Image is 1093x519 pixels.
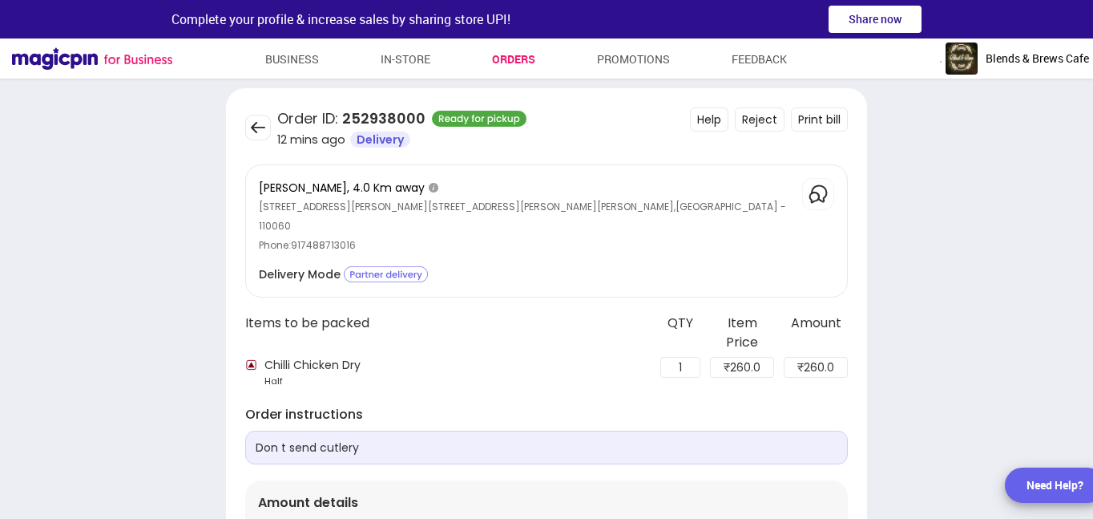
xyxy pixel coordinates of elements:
[986,51,1089,67] span: Blends & Brews Cafe
[259,265,341,284] span: Delivery Mode
[277,132,345,148] p: 12 mins ago
[245,431,848,464] p: Don t send cutlery
[492,45,535,74] a: Orders
[710,357,774,378] div: ₹ 260.0
[1026,477,1083,493] div: Need Help?
[660,314,700,352] div: QTY
[710,314,774,352] div: Item Price
[849,11,901,26] span: Share now
[259,178,793,197] p: [PERSON_NAME] ,
[735,107,784,132] div: Reject
[265,45,319,74] a: Business
[350,132,410,148] span: Delivery
[342,108,426,128] b: 252938000
[245,314,651,352] div: Items to be packed
[784,357,848,378] div: ₹ 260.0
[429,183,438,193] img: XwbvYfxZOJgOwDV+iY5BnsYwXVg3A9PyBpw4p3A6RZwLsH1c2kdfBOF16d+W3536nkaGtdHjAAAAAElFTkSuQmCC
[264,373,361,389] div: Half
[381,45,430,74] a: In-store
[946,43,978,75] img: logo
[829,6,922,33] button: Share now
[791,107,848,132] button: Print bill
[245,359,258,371] img: non-veg-icon.svg
[12,47,172,70] img: Magicpin
[732,45,787,74] a: Feedback
[258,493,835,513] p: Amount details
[784,314,848,352] div: Amount
[264,357,361,373] span: Chilli Chicken Dry
[597,45,670,74] a: Promotions
[353,178,438,197] span: 4.0 Km away
[690,107,728,132] div: Help
[277,107,426,130] h1: Order ID:
[171,10,510,28] span: Complete your profile & increase sales by sharing store UPI!
[660,357,700,378] div: 1
[245,405,848,424] p: Order instructions
[245,115,271,140] img: 3vDNlVouIrNqd4WRVt8NzPra3G2z5HpawMmQFO_fjF974AsCLpY4psNqKW7PM6DumP8CNKjTmj_V_gvCuPHbp-zNuBGwSGNUx...
[259,197,793,255] div: [STREET_ADDRESS][PERSON_NAME] [STREET_ADDRESS][PERSON_NAME][PERSON_NAME] , [GEOGRAPHIC_DATA] - 11...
